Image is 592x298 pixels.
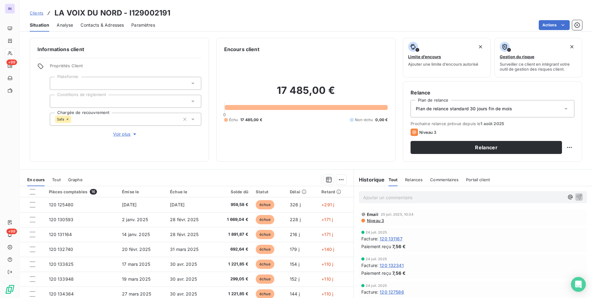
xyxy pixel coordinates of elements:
span: +110 j [321,276,333,282]
span: +99 [7,229,17,234]
div: Émise le [122,189,163,194]
span: 959,58 € [217,202,248,208]
span: 120 133948 [49,276,74,282]
span: Prochaine relance prévue depuis le [411,121,574,126]
div: Échue le [170,189,210,194]
span: Facture : [361,289,378,295]
span: +171 j [321,217,333,222]
h6: Historique [354,176,385,183]
h3: LA VOIX DU NORD - I129002191 [54,7,170,19]
span: Ajouter une limite d’encours autorisé [408,62,478,67]
span: Facture : [361,262,378,269]
span: échue [256,274,274,284]
span: 20 févr. 2025 [122,247,150,252]
span: Facture : [361,235,378,242]
span: Graphe [68,177,83,182]
span: +291 j [321,202,334,207]
span: échue [256,245,274,254]
span: Non-échu [355,117,373,123]
span: 1 669,04 € [217,217,248,223]
span: 0,00 € [375,117,388,123]
span: 228 j [290,217,301,222]
span: 326 j [290,202,301,207]
span: 120 132740 [49,247,73,252]
span: 16 [90,189,97,195]
input: Ajouter une valeur [55,99,60,104]
a: Clients [30,10,43,16]
span: 1 221,85 € [217,261,248,267]
div: Solde dû [217,189,248,194]
span: 692,64 € [217,246,248,252]
span: 24 juil. 2025 [366,257,387,261]
a: +99 [5,61,15,71]
span: 25 juil. 2025, 10:34 [381,213,413,216]
span: 120 133825 [49,261,74,267]
span: Gestion du risque [500,54,534,59]
span: échue [256,200,274,209]
span: 7,56 € [392,243,406,250]
div: IN [5,4,15,14]
span: 17 mars 2025 [122,261,150,267]
span: Propriétés Client [50,63,201,72]
span: +140 j [321,247,334,252]
span: Surveiller ce client en intégrant votre outil de gestion des risques client. [500,62,577,72]
span: +110 j [321,291,333,296]
button: Relancer [411,141,562,154]
span: échue [256,230,274,239]
div: Retard [321,189,350,194]
span: Plan de relance standard 30 jours fin de mois [416,106,512,112]
span: 30 avr. 2025 [170,261,197,267]
span: 0 [223,112,226,117]
span: 19 mars 2025 [122,276,150,282]
span: Situation [30,22,49,28]
span: Échu [229,117,238,123]
button: Voir plus [50,131,201,138]
span: 154 j [290,261,299,267]
span: 2 janv. 2025 [122,217,148,222]
span: 27 mars 2025 [122,291,151,296]
span: échue [256,215,274,224]
span: Analyse [57,22,73,28]
span: Tout [52,177,61,182]
span: Relances [405,177,423,182]
span: 120 131167 [380,235,403,242]
div: Statut [256,189,282,194]
span: [DATE] [122,202,137,207]
div: Open Intercom Messenger [571,277,586,292]
span: +171 j [321,232,333,237]
span: Niveau 3 [419,130,436,135]
span: 120 125480 [49,202,74,207]
button: Gestion du risqueSurveiller ce client en intégrant votre outil de gestion des risques client. [494,38,582,77]
span: Paramètres [131,22,155,28]
span: Portail client [466,177,490,182]
button: Actions [539,20,570,30]
h2: 17 485,00 € [224,84,388,103]
span: Voir plus [113,131,138,137]
h6: Encours client [224,46,259,53]
span: 30 avr. 2025 [170,276,197,282]
span: 216 j [290,232,300,237]
span: 144 j [290,291,300,296]
input: Ajouter une valeur [71,116,76,122]
span: 31 mars 2025 [170,247,198,252]
span: Paiement reçu [361,270,391,276]
div: Délai [290,189,314,194]
span: 120 127586 [380,289,404,295]
span: échue [256,260,274,269]
span: 179 j [290,247,299,252]
span: 17 485,00 € [240,117,262,123]
img: Logo LeanPay [5,284,15,294]
span: 28 févr. 2025 [170,217,198,222]
span: 120 131164 [49,232,72,237]
span: Clients [30,11,43,15]
span: 152 j [290,276,299,282]
h6: Relance [411,89,574,96]
span: 14 janv. 2025 [122,232,150,237]
button: Limite d’encoursAjouter une limite d’encours autorisé [403,38,490,77]
span: +110 j [321,261,333,267]
span: Commentaires [430,177,459,182]
span: Niveau 3 [366,218,384,223]
span: 28 févr. 2025 [170,232,198,237]
span: [DATE] [170,202,185,207]
span: 120 130593 [49,217,74,222]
